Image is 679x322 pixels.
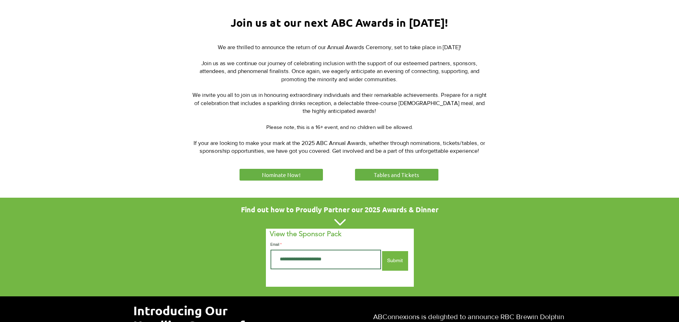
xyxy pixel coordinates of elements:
[218,44,461,50] span: We are thrilled to announce the return of our Annual Awards Ceremony, set to take place in [DATE]!
[374,171,419,178] span: Tables and Tickets
[387,257,403,264] span: Submit
[382,251,408,271] button: Submit
[241,205,438,214] span: Find out how to Proudly Partner our 2025 Awards & Dinner
[271,243,381,246] label: Email
[194,140,485,154] span: If your are looking to make your mark at the 2025 ABC Annual Awards, whether through nominations,...
[231,16,448,29] span: Join us at our next ABC Awards in [DATE]!
[270,229,341,238] span: View the Sponsor Pack
[192,92,487,114] span: We invite you all to join us in honouring extraordinary individuals and their remarkable achievem...
[238,168,324,182] a: Nominate Now!
[200,60,479,82] span: Join us as we continue our journey of celebrating inclusion with the support of our esteemed part...
[266,124,413,130] span: Please note, this is a 16+ event, and no children will be allowed.
[354,168,439,182] a: Tables and Tickets
[262,171,300,178] span: Nominate Now!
